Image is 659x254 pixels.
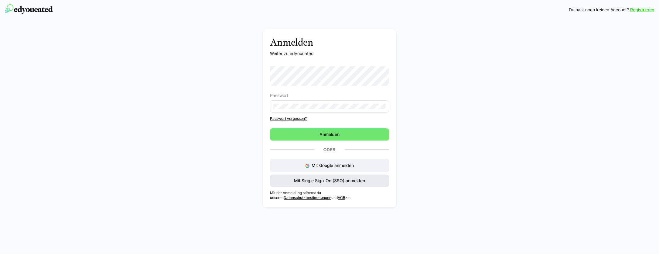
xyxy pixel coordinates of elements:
[270,190,389,200] p: Mit der Anmeldung stimmst du unseren und zu.
[270,116,389,121] a: Passwort vergessen?
[5,4,53,14] img: edyoucated
[338,195,345,200] a: AGB
[270,159,389,172] button: Mit Google anmelden
[284,195,331,200] a: Datenschutzbestimmungen
[270,128,389,141] button: Anmelden
[319,131,340,137] span: Anmelden
[270,175,389,187] button: Mit Single Sign-On (SSO) anmelden
[270,93,288,98] span: Passwort
[630,7,654,13] a: Registrieren
[569,7,629,13] span: Du hast noch keinen Account?
[270,50,389,57] p: Weiter zu edyoucated
[293,178,366,184] span: Mit Single Sign-On (SSO) anmelden
[312,163,354,168] span: Mit Google anmelden
[315,145,344,154] p: Oder
[270,37,389,48] h3: Anmelden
